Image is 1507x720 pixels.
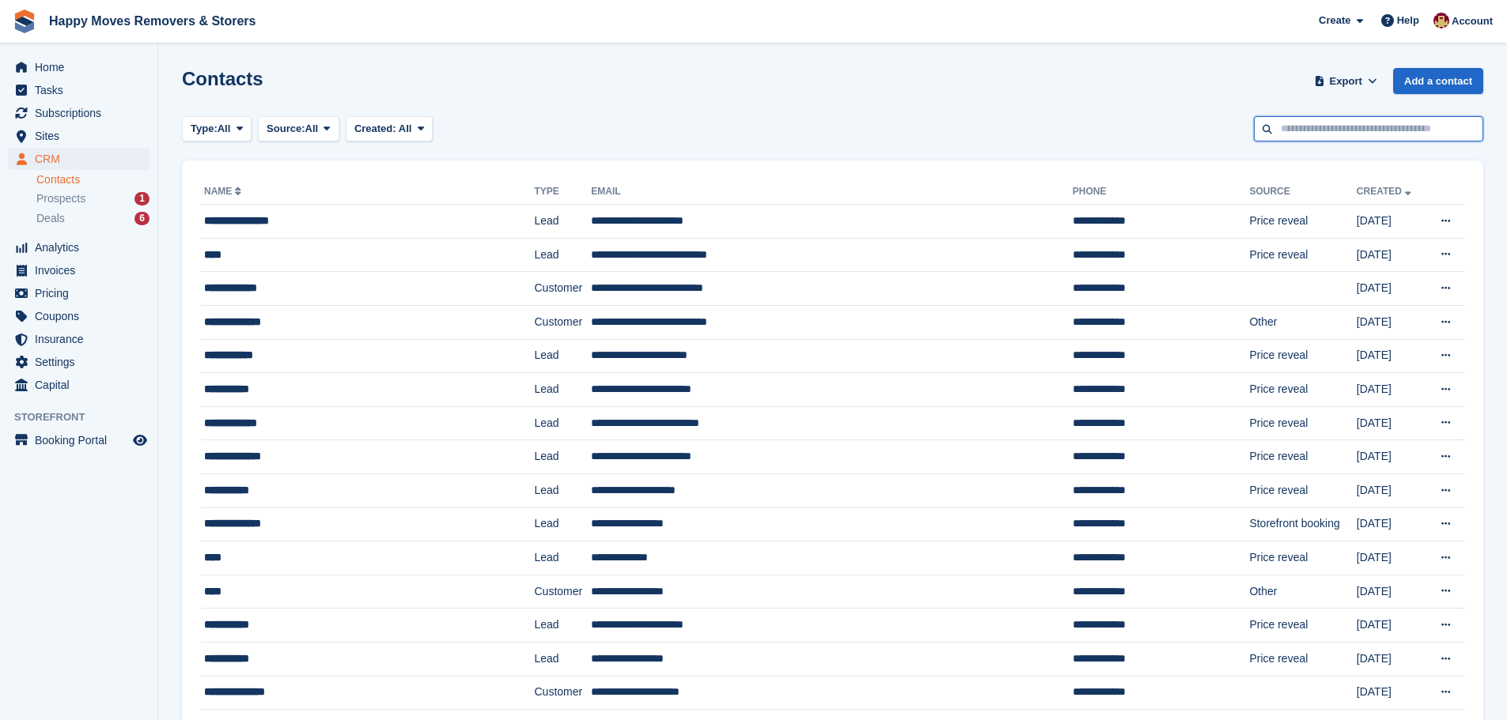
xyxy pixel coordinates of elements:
[1397,13,1419,28] span: Help
[1311,68,1380,94] button: Export
[1393,68,1483,94] a: Add a contact
[534,305,591,339] td: Customer
[8,282,150,304] a: menu
[1249,339,1356,373] td: Price reveal
[35,351,130,373] span: Settings
[8,351,150,373] a: menu
[36,211,65,226] span: Deals
[1357,676,1426,710] td: [DATE]
[1357,238,1426,272] td: [DATE]
[534,179,591,205] th: Type
[8,374,150,396] a: menu
[1249,305,1356,339] td: Other
[8,148,150,170] a: menu
[1357,541,1426,575] td: [DATE]
[1249,473,1356,507] td: Price reveal
[534,406,591,440] td: Lead
[534,642,591,676] td: Lead
[346,116,433,142] button: Created: All
[36,191,85,206] span: Prospects
[36,190,150,207] a: Prospects 1
[35,305,130,327] span: Coupons
[1249,541,1356,575] td: Price reveal
[1357,339,1426,373] td: [DATE]
[8,102,150,124] a: menu
[35,282,130,304] span: Pricing
[182,68,263,89] h1: Contacts
[534,440,591,474] td: Lead
[1433,13,1449,28] img: Steven Fry
[1357,575,1426,609] td: [DATE]
[35,148,130,170] span: CRM
[43,8,262,34] a: Happy Moves Removers & Storers
[8,328,150,350] a: menu
[1249,406,1356,440] td: Price reveal
[1249,179,1356,205] th: Source
[182,116,252,142] button: Type: All
[534,205,591,239] td: Lead
[134,192,150,205] div: 1
[1357,373,1426,407] td: [DATE]
[534,541,591,575] td: Lead
[14,409,157,425] span: Storefront
[534,473,591,507] td: Lead
[1357,406,1426,440] td: [DATE]
[204,186,244,197] a: Name
[35,125,130,147] span: Sites
[134,212,150,225] div: 6
[35,374,130,396] span: Capital
[534,238,591,272] td: Lead
[35,328,130,350] span: Insurance
[35,259,130,281] span: Invoices
[1073,179,1250,205] th: Phone
[534,339,591,373] td: Lead
[258,116,339,142] button: Source: All
[267,121,305,137] span: Source:
[1357,642,1426,676] td: [DATE]
[8,125,150,147] a: menu
[8,79,150,101] a: menu
[1357,272,1426,306] td: [DATE]
[131,431,150,450] a: Preview store
[8,236,150,258] a: menu
[1357,507,1426,541] td: [DATE]
[35,236,130,258] span: Analytics
[1330,74,1362,89] span: Export
[35,79,130,101] span: Tasks
[13,9,36,33] img: stora-icon-8386f47178a22dfd0bd8f6a31ec36ba5ce8667c1dd55bd0f319d3a0aa187defe.svg
[36,210,150,227] a: Deals 6
[1319,13,1350,28] span: Create
[1357,440,1426,474] td: [DATE]
[1249,609,1356,643] td: Price reveal
[1249,507,1356,541] td: Storefront booking
[8,429,150,451] a: menu
[534,609,591,643] td: Lead
[1249,373,1356,407] td: Price reveal
[591,179,1072,205] th: Email
[1452,13,1493,29] span: Account
[218,121,231,137] span: All
[1249,238,1356,272] td: Price reveal
[8,259,150,281] a: menu
[35,429,130,451] span: Booking Portal
[1249,575,1356,609] td: Other
[35,102,130,124] span: Subscriptions
[1249,205,1356,239] td: Price reveal
[36,172,150,187] a: Contacts
[1357,186,1414,197] a: Created
[354,123,396,134] span: Created:
[534,676,591,710] td: Customer
[1357,473,1426,507] td: [DATE]
[1357,609,1426,643] td: [DATE]
[534,575,591,609] td: Customer
[8,305,150,327] a: menu
[1357,305,1426,339] td: [DATE]
[534,373,591,407] td: Lead
[534,507,591,541] td: Lead
[1249,642,1356,676] td: Price reveal
[305,121,319,137] span: All
[399,123,412,134] span: All
[191,121,218,137] span: Type:
[1357,205,1426,239] td: [DATE]
[534,272,591,306] td: Customer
